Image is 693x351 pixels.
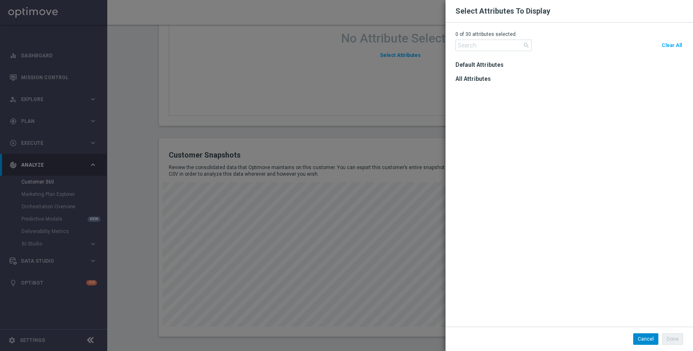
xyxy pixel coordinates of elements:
[455,40,532,51] input: Search
[455,6,550,16] h2: Select Attributes To Display
[455,31,683,38] p: 0 of 30 attributes selected.
[523,42,530,49] span: search
[662,333,683,345] button: Done
[455,54,693,68] h3: Default Attributes
[633,333,658,345] button: Cancel
[455,68,693,82] h3: All Attributes
[660,40,683,51] button: Clear All
[662,42,682,48] span: Clear All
